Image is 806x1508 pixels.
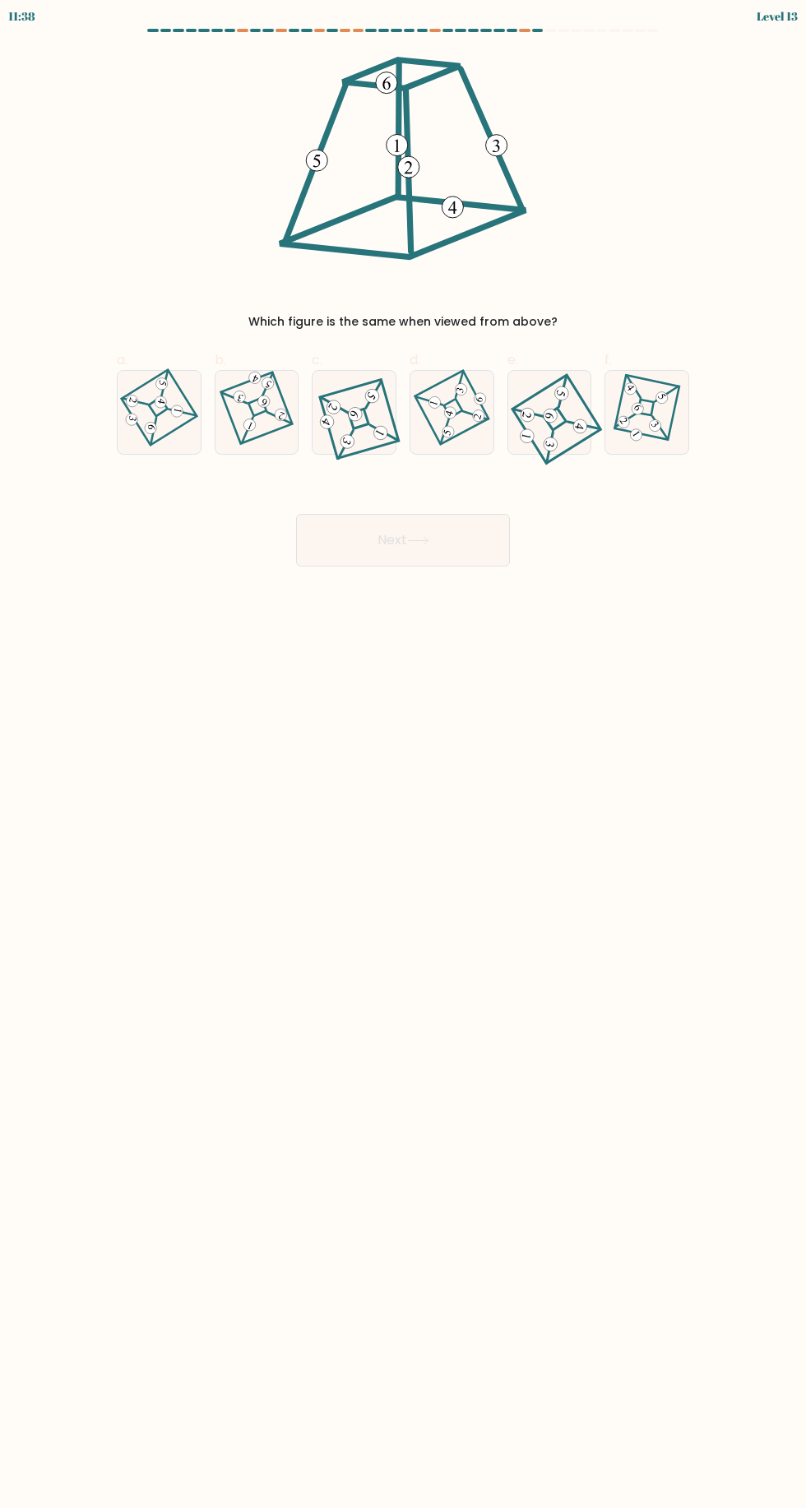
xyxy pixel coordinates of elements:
span: f. [604,350,612,369]
span: b. [215,350,226,369]
div: Level 13 [757,7,798,25]
div: Which figure is the same when viewed from above? [127,313,679,331]
span: e. [507,350,518,369]
div: 11:38 [8,7,35,25]
span: c. [312,350,322,369]
span: a. [117,350,127,369]
button: Next [296,514,510,567]
span: d. [410,350,420,369]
